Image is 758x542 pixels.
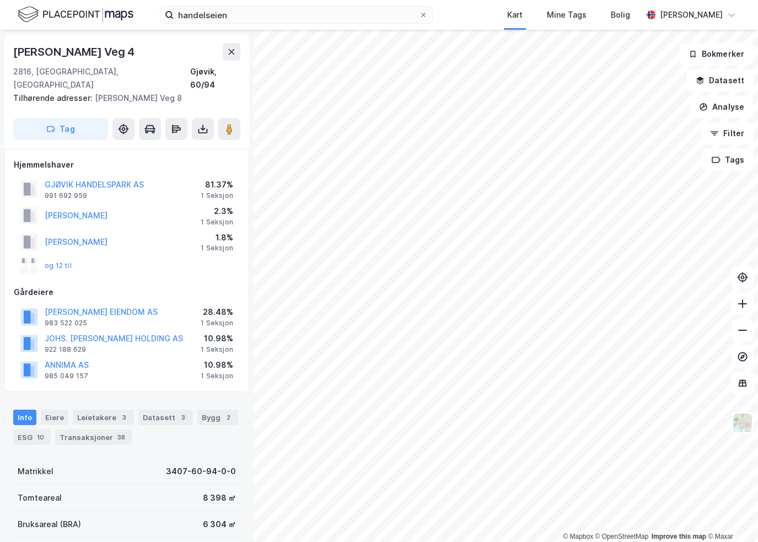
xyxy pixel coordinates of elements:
[702,149,754,171] button: Tags
[201,332,233,345] div: 10.98%
[703,489,758,542] iframe: Chat Widget
[18,5,133,24] img: logo.f888ab2527a4732fd821a326f86c7f29.svg
[201,218,233,227] div: 1 Seksjon
[595,533,649,540] a: OpenStreetMap
[13,93,95,103] span: Tilhørende adresser:
[201,178,233,191] div: 81.37%
[701,122,754,144] button: Filter
[203,491,236,505] div: 8 398 ㎡
[55,430,132,445] div: Transaksjoner
[115,432,127,443] div: 38
[201,305,233,319] div: 28.48%
[73,410,134,425] div: Leietakere
[166,465,236,478] div: 3407-60-94-0-0
[679,43,754,65] button: Bokmerker
[547,8,587,22] div: Mine Tags
[201,319,233,328] div: 1 Seksjon
[13,43,137,61] div: [PERSON_NAME] Veg 4
[45,372,88,380] div: 985 049 157
[201,244,233,253] div: 1 Seksjon
[41,410,68,425] div: Eiere
[45,191,87,200] div: 991 692 959
[201,372,233,380] div: 1 Seksjon
[18,518,81,531] div: Bruksareal (BRA)
[201,358,233,372] div: 10.98%
[563,533,593,540] a: Mapbox
[690,96,754,118] button: Analyse
[178,412,189,423] div: 3
[35,432,46,443] div: 10
[13,92,232,105] div: [PERSON_NAME] Veg 8
[45,345,86,354] div: 922 188 629
[138,410,193,425] div: Datasett
[203,518,236,531] div: 6 304 ㎡
[197,410,238,425] div: Bygg
[507,8,523,22] div: Kart
[190,65,240,92] div: Gjøvik, 60/94
[14,158,240,171] div: Hjemmelshaver
[686,69,754,92] button: Datasett
[13,65,190,92] div: 2816, [GEOGRAPHIC_DATA], [GEOGRAPHIC_DATA]
[14,286,240,299] div: Gårdeiere
[201,191,233,200] div: 1 Seksjon
[13,118,108,140] button: Tag
[18,465,53,478] div: Matrikkel
[201,345,233,354] div: 1 Seksjon
[13,430,51,445] div: ESG
[223,412,234,423] div: 2
[732,412,753,433] img: Z
[652,533,706,540] a: Improve this map
[45,319,87,328] div: 983 522 025
[18,491,62,505] div: Tomteareal
[660,8,723,22] div: [PERSON_NAME]
[201,205,233,218] div: 2.3%
[119,412,130,423] div: 3
[13,410,36,425] div: Info
[611,8,630,22] div: Bolig
[201,231,233,244] div: 1.8%
[174,7,419,23] input: Søk på adresse, matrikkel, gårdeiere, leietakere eller personer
